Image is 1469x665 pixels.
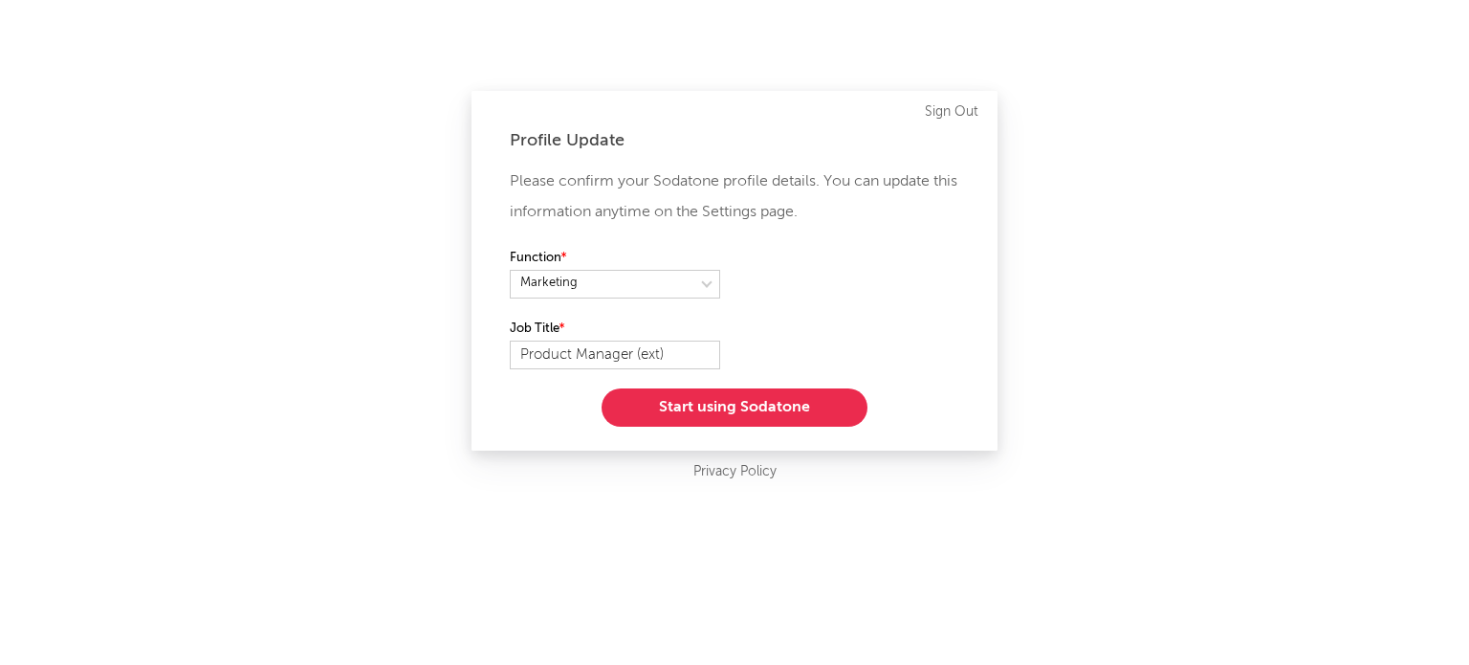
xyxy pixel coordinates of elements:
label: Job Title [510,318,720,341]
a: Privacy Policy [693,460,777,484]
div: Profile Update [510,129,959,152]
button: Start using Sodatone [602,388,867,427]
label: Function [510,247,720,270]
p: Please confirm your Sodatone profile details. You can update this information anytime on the Sett... [510,166,959,228]
a: Sign Out [925,100,978,123]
